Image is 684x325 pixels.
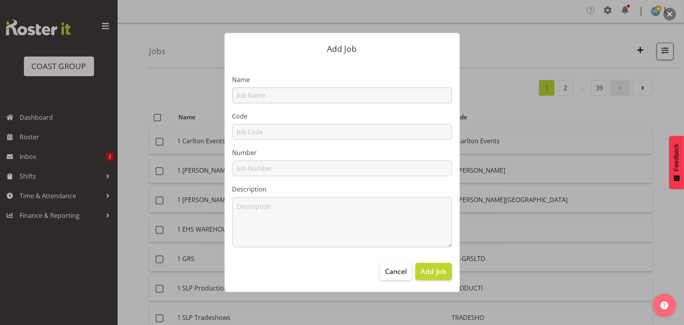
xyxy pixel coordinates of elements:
span: Feedback [673,144,680,171]
label: Name [232,75,452,84]
label: Number [232,148,452,157]
button: Cancel [380,263,412,280]
label: Description [232,184,452,194]
input: Job Number [232,161,452,176]
p: Add Job [232,45,452,53]
span: Add Job [421,266,446,276]
input: Job Code [232,124,452,140]
img: help-xxl-2.png [660,301,668,309]
label: Code [232,111,452,121]
span: Cancel [385,266,407,276]
input: Job Name [232,88,452,103]
button: Add Job [415,263,452,280]
button: Feedback - Show survey [669,136,684,189]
